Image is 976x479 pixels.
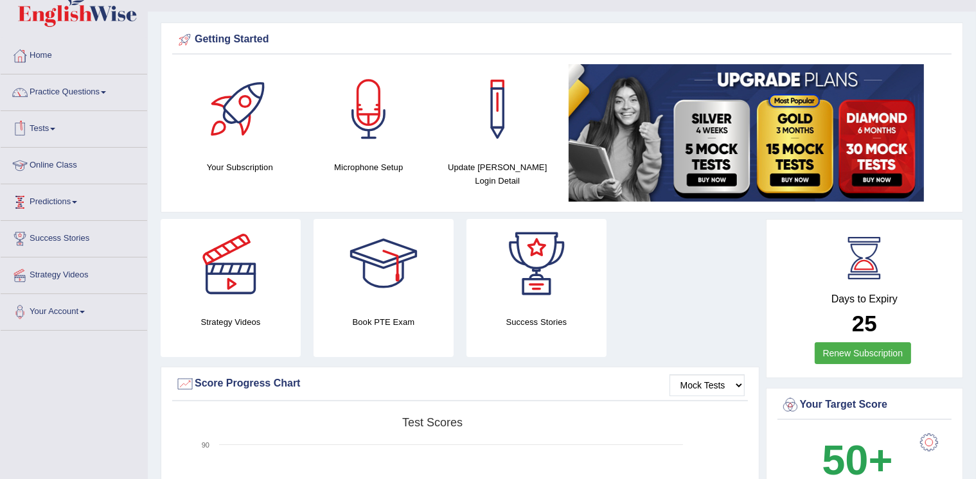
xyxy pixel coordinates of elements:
[1,257,147,290] a: Strategy Videos
[781,396,948,415] div: Your Target Score
[1,38,147,70] a: Home
[815,342,912,364] a: Renew Subscription
[1,184,147,216] a: Predictions
[466,315,607,329] h4: Success Stories
[175,30,948,49] div: Getting Started
[182,161,298,174] h4: Your Subscription
[569,64,924,202] img: small5.jpg
[311,161,427,174] h4: Microphone Setup
[439,161,556,187] h4: Update [PERSON_NAME] Login Detail
[781,293,948,305] h4: Days to Expiry
[852,311,877,336] b: 25
[1,74,147,107] a: Practice Questions
[161,315,301,329] h4: Strategy Videos
[1,111,147,143] a: Tests
[202,441,209,449] text: 90
[1,294,147,326] a: Your Account
[402,416,463,429] tspan: Test scores
[1,148,147,180] a: Online Class
[175,374,745,394] div: Score Progress Chart
[1,221,147,253] a: Success Stories
[314,315,454,329] h4: Book PTE Exam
